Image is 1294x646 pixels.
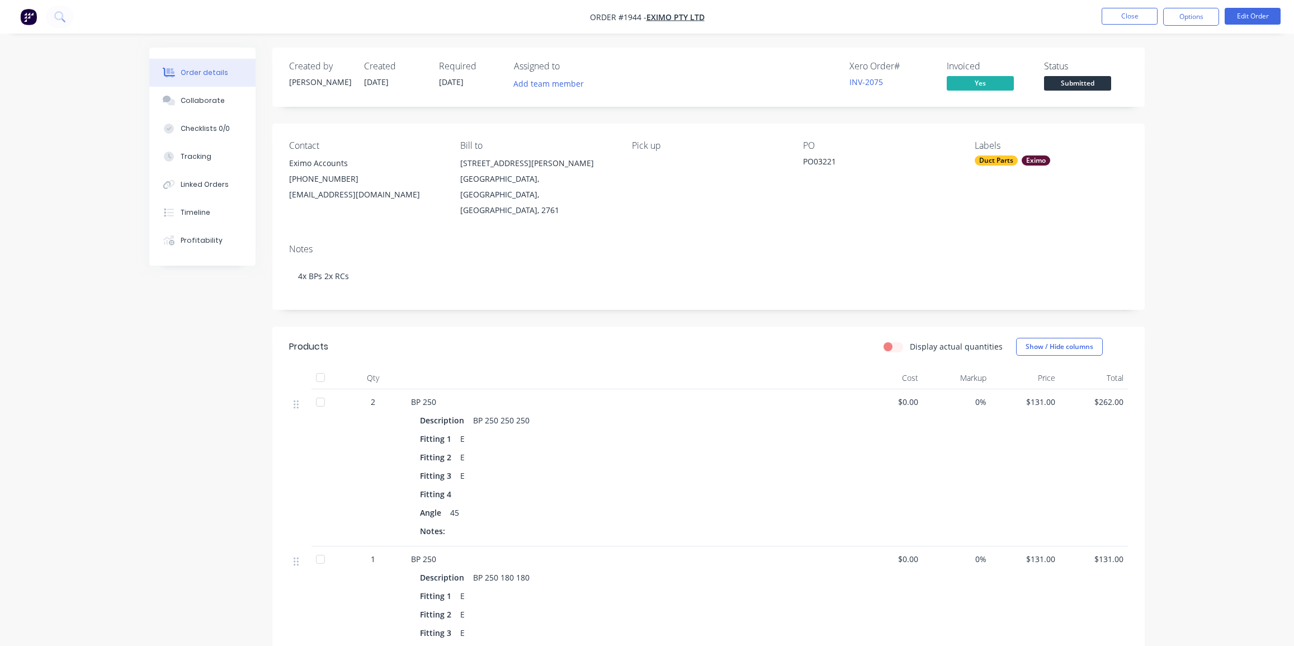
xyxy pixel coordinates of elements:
[289,244,1128,254] div: Notes
[927,553,987,565] span: 0%
[364,61,426,72] div: Created
[420,412,469,428] div: Description
[975,140,1128,151] div: Labels
[289,61,351,72] div: Created by
[420,486,456,502] div: Fitting 4
[1163,8,1219,26] button: Options
[456,468,469,484] div: E
[289,340,328,353] div: Products
[1064,396,1124,408] span: $262.00
[995,553,1055,565] span: $131.00
[646,12,705,22] a: Eximo Pty Ltd
[803,155,943,171] div: PO03221
[20,8,37,25] img: Factory
[149,199,256,227] button: Timeline
[364,77,389,87] span: [DATE]
[371,396,375,408] span: 2
[420,523,450,539] div: Notes:
[289,187,442,202] div: [EMAIL_ADDRESS][DOMAIN_NAME]
[469,569,534,586] div: BP 250 180 180
[420,588,456,604] div: Fitting 1
[991,367,1060,389] div: Price
[456,449,469,465] div: E
[149,59,256,87] button: Order details
[854,367,923,389] div: Cost
[590,12,646,22] span: Order #1944 -
[849,61,933,72] div: Xero Order #
[1016,338,1103,356] button: Show / Hide columns
[858,396,918,408] span: $0.00
[420,504,446,521] div: Angle
[514,61,626,72] div: Assigned to
[1022,155,1050,166] div: Eximo
[289,259,1128,293] div: 4x BPs 2x RCs
[149,115,256,143] button: Checklists 0/0
[446,504,464,521] div: 45
[803,140,956,151] div: PO
[927,396,987,408] span: 0%
[456,588,469,604] div: E
[456,625,469,641] div: E
[181,235,223,246] div: Profitability
[411,554,436,564] span: BP 250
[181,180,229,190] div: Linked Orders
[1225,8,1281,25] button: Edit Order
[1060,367,1128,389] div: Total
[923,367,991,389] div: Markup
[460,171,613,218] div: [GEOGRAPHIC_DATA], [GEOGRAPHIC_DATA], [GEOGRAPHIC_DATA], 2761
[1102,8,1158,25] button: Close
[947,61,1031,72] div: Invoiced
[371,553,375,565] span: 1
[411,397,436,407] span: BP 250
[420,606,456,623] div: Fitting 2
[149,227,256,254] button: Profitability
[149,143,256,171] button: Tracking
[1044,76,1111,90] span: Submitted
[289,171,442,187] div: [PHONE_NUMBER]
[420,468,456,484] div: Fitting 3
[858,553,918,565] span: $0.00
[849,77,883,87] a: INV-2075
[975,155,1018,166] div: Duct Parts
[632,140,785,151] div: Pick up
[456,606,469,623] div: E
[910,341,1003,352] label: Display actual quantities
[460,155,613,218] div: [STREET_ADDRESS][PERSON_NAME][GEOGRAPHIC_DATA], [GEOGRAPHIC_DATA], [GEOGRAPHIC_DATA], 2761
[1044,76,1111,93] button: Submitted
[514,76,590,91] button: Add team member
[149,87,256,115] button: Collaborate
[149,171,256,199] button: Linked Orders
[460,155,613,171] div: [STREET_ADDRESS][PERSON_NAME]
[339,367,407,389] div: Qty
[469,412,534,428] div: BP 250 250 250
[439,61,500,72] div: Required
[947,76,1014,90] span: Yes
[456,431,469,447] div: E
[289,76,351,88] div: [PERSON_NAME]
[181,96,225,106] div: Collaborate
[289,155,442,202] div: Eximo Accounts[PHONE_NUMBER][EMAIL_ADDRESS][DOMAIN_NAME]
[1064,553,1124,565] span: $131.00
[1044,61,1128,72] div: Status
[181,152,211,162] div: Tracking
[420,431,456,447] div: Fitting 1
[289,140,442,151] div: Contact
[439,77,464,87] span: [DATE]
[181,208,210,218] div: Timeline
[181,68,228,78] div: Order details
[995,396,1055,408] span: $131.00
[181,124,230,134] div: Checklists 0/0
[420,449,456,465] div: Fitting 2
[420,569,469,586] div: Description
[508,76,590,91] button: Add team member
[289,155,442,171] div: Eximo Accounts
[460,140,613,151] div: Bill to
[420,625,456,641] div: Fitting 3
